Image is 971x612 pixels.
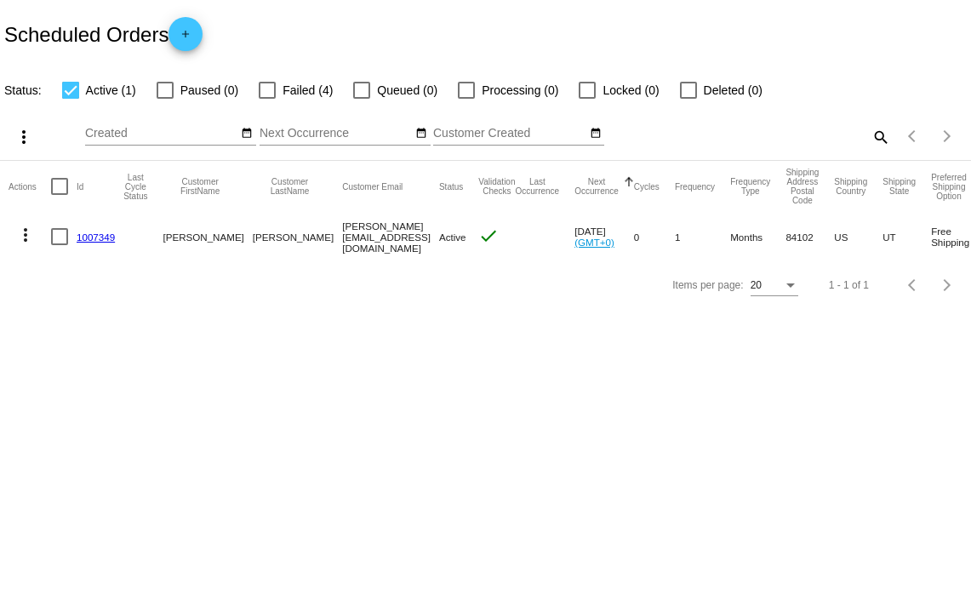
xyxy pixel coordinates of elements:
button: Change sorting for FrequencyType [730,177,770,196]
div: 1 - 1 of 1 [829,279,869,291]
button: Change sorting for ShippingPostcode [785,168,819,205]
mat-cell: Months [730,212,785,261]
span: Active [439,232,466,243]
button: Change sorting for Cycles [634,181,660,192]
button: Change sorting for Id [77,181,83,192]
span: 20 [751,279,762,291]
mat-icon: add [175,28,196,49]
mat-cell: 0 [634,212,675,261]
button: Next page [930,119,964,153]
span: Deleted (0) [704,80,763,100]
button: Previous page [896,268,930,302]
button: Change sorting for ShippingCountry [834,177,867,196]
mat-icon: date_range [590,127,602,140]
mat-cell: [PERSON_NAME] [253,212,342,261]
input: Created [85,127,238,140]
mat-cell: [PERSON_NAME] [163,212,252,261]
button: Change sorting for LastOccurrenceUtc [515,177,559,196]
span: Failed (4) [283,80,333,100]
h2: Scheduled Orders [4,17,203,51]
button: Change sorting for LastProcessingCycleId [123,173,147,201]
a: (GMT+0) [574,237,614,248]
button: Next page [930,268,964,302]
mat-cell: 84102 [785,212,834,261]
button: Change sorting for CustomerLastName [253,177,327,196]
span: Queued (0) [377,80,437,100]
button: Change sorting for Frequency [675,181,715,192]
button: Previous page [896,119,930,153]
mat-cell: [PERSON_NAME][EMAIL_ADDRESS][DOMAIN_NAME] [342,212,439,261]
div: Items per page: [672,279,743,291]
button: Change sorting for ShippingState [882,177,916,196]
button: Change sorting for PreferredShippingOption [931,173,967,201]
mat-select: Items per page: [751,280,798,292]
mat-icon: more_vert [15,225,36,245]
button: Change sorting for NextOccurrenceUtc [574,177,619,196]
mat-cell: 1 [675,212,730,261]
mat-icon: more_vert [14,127,34,147]
mat-header-cell: Validation Checks [478,161,515,212]
button: Change sorting for CustomerFirstName [163,177,237,196]
input: Customer Created [433,127,586,140]
span: Active (1) [86,80,136,100]
mat-icon: check [478,226,499,246]
span: Processing (0) [482,80,558,100]
mat-cell: [DATE] [574,212,634,261]
button: Change sorting for CustomerEmail [342,181,403,192]
span: Status: [4,83,42,97]
a: 1007349 [77,232,115,243]
span: Locked (0) [603,80,659,100]
mat-icon: date_range [415,127,427,140]
input: Next Occurrence [260,127,413,140]
mat-icon: search [870,123,890,150]
span: Paused (0) [180,80,238,100]
button: Change sorting for Status [439,181,463,192]
mat-header-cell: Actions [9,161,51,212]
mat-cell: US [834,212,882,261]
mat-icon: date_range [241,127,253,140]
mat-cell: UT [882,212,931,261]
